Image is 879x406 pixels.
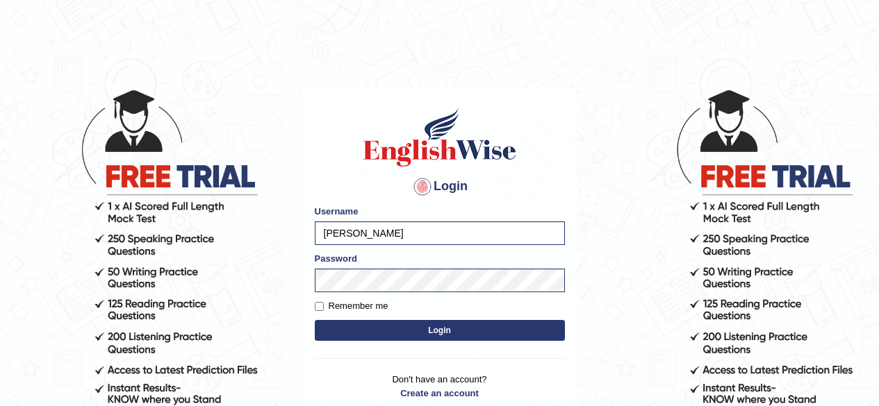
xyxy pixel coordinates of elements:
[315,205,359,218] label: Username
[315,302,324,311] input: Remember me
[315,387,565,400] a: Create an account
[315,176,565,198] h4: Login
[315,320,565,341] button: Login
[315,252,357,265] label: Password
[361,106,519,169] img: Logo of English Wise sign in for intelligent practice with AI
[315,299,388,313] label: Remember me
